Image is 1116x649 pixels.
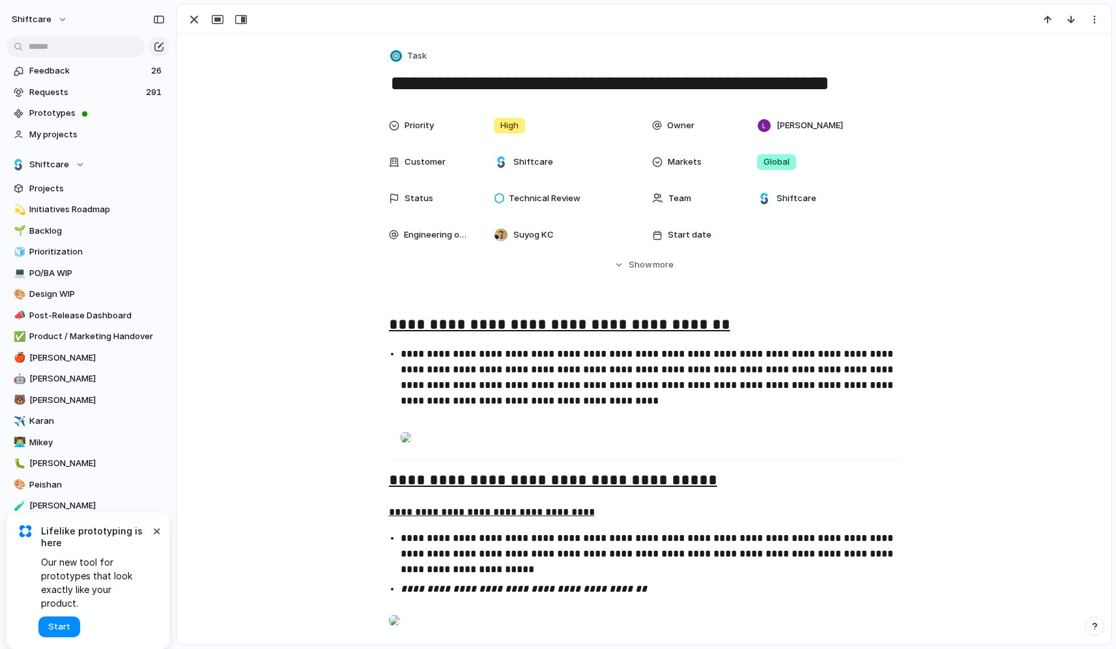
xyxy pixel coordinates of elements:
[7,411,169,431] a: ✈️Karan
[7,284,169,304] div: 🎨Design WIP
[668,192,691,205] span: Team
[12,309,25,322] button: 📣
[14,308,23,323] div: 📣
[14,350,23,365] div: 🍎
[7,221,169,241] a: 🌱Backlog
[41,555,150,610] span: Our new tool for prototypes that look exactly like your product.
[500,119,519,132] span: High
[12,436,25,449] button: 👨‍💻
[668,156,702,169] span: Markets
[41,525,150,549] span: Lifelike prototyping is here
[29,86,142,99] span: Requests
[764,156,790,169] span: Global
[7,496,169,516] a: 🧪[PERSON_NAME]
[14,223,23,238] div: 🌱
[7,179,169,199] a: Projects
[14,202,23,217] div: 💫
[29,182,165,195] span: Projects
[7,348,169,368] a: 🍎[PERSON_NAME]
[7,104,169,123] a: Prototypes
[7,83,169,102] a: Requests291
[407,49,427,62] span: Task
[14,245,23,260] div: 🧊
[29,394,165,407] span: [PERSON_NAME]
[38,616,80,637] button: Start
[29,415,165,428] span: Karan
[29,203,165,216] span: Initiatives Roadmap
[12,203,25,216] button: 💫
[29,478,165,491] span: Peishan
[146,86,164,99] span: 291
[668,228,711,242] span: Start date
[12,267,25,280] button: 💻
[29,436,165,449] span: Mikey
[14,329,23,344] div: ✅
[513,156,553,169] span: Shiftcare
[389,253,900,277] button: Showmore
[14,266,23,281] div: 💻
[7,242,169,262] a: 🧊Prioritization
[29,309,165,322] span: Post-Release Dashboard
[149,523,164,538] button: Dismiss
[6,9,74,30] button: shiftcare
[14,499,23,514] div: 🧪
[14,456,23,471] div: 🐛
[14,372,23,387] div: 🤖
[7,454,169,473] a: 🐛[PERSON_NAME]
[7,61,169,81] a: Feedback26
[12,330,25,343] button: ✅
[14,414,23,429] div: ✈️
[29,352,165,365] span: [PERSON_NAME]
[12,245,25,258] button: 🧊
[12,225,25,238] button: 🌱
[7,391,169,410] a: 🐻[PERSON_NAME]
[29,330,165,343] span: Product / Marketing Handover
[7,475,169,495] a: 🎨Peishan
[48,620,70,633] span: Start
[667,119,694,132] span: Owner
[14,477,23,492] div: 🎨
[405,192,433,205] span: Status
[777,119,843,132] span: [PERSON_NAME]
[404,228,472,242] span: Engineering owner
[29,107,165,120] span: Prototypes
[12,372,25,385] button: 🤖
[29,245,165,258] span: Prioritization
[12,415,25,428] button: ✈️
[12,288,25,301] button: 🎨
[7,306,169,325] a: 📣Post-Release Dashboard
[629,258,652,271] span: Show
[29,128,165,141] span: My projects
[29,288,165,301] span: Design WIP
[29,64,147,77] span: Feedback
[7,125,169,145] a: My projects
[29,225,165,238] span: Backlog
[12,13,51,26] span: shiftcare
[513,228,554,242] span: Suyog KC
[7,264,169,283] a: 💻PO/BA WIP
[12,478,25,491] button: 🎨
[7,433,169,452] a: 👨‍💻Mikey
[12,394,25,407] button: 🐻
[7,155,169,174] button: Shiftcare
[7,327,169,346] a: ✅Product / Marketing Handover
[7,200,169,219] div: 💫Initiatives Roadmap
[405,119,434,132] span: Priority
[7,369,169,389] a: 🤖[PERSON_NAME]
[29,457,165,470] span: [PERSON_NAME]
[29,499,165,512] span: [PERSON_NAME]
[14,287,23,302] div: 🎨
[12,499,25,512] button: 🧪
[14,393,23,407] div: 🐻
